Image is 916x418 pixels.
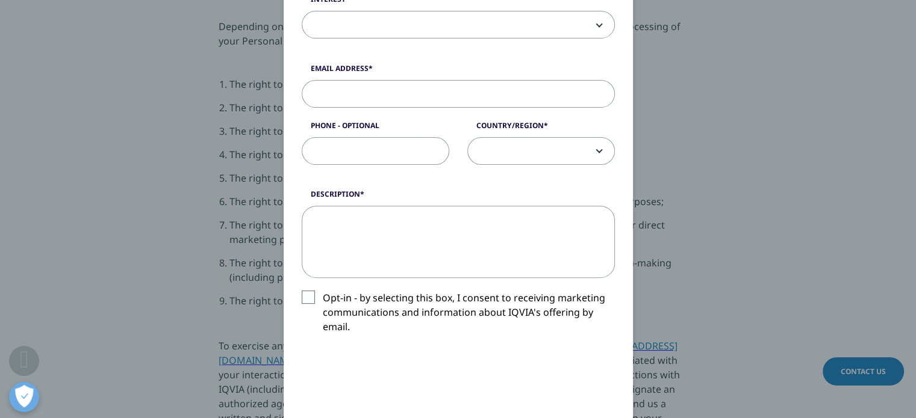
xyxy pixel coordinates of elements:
button: Open Preferences [9,382,39,412]
iframe: reCAPTCHA [302,353,485,400]
label: Country/Region [467,120,615,137]
label: Description [302,189,615,206]
label: Email Address [302,63,615,80]
label: Phone - Optional [302,120,449,137]
label: Opt-in - by selecting this box, I consent to receiving marketing communications and information a... [302,290,615,340]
